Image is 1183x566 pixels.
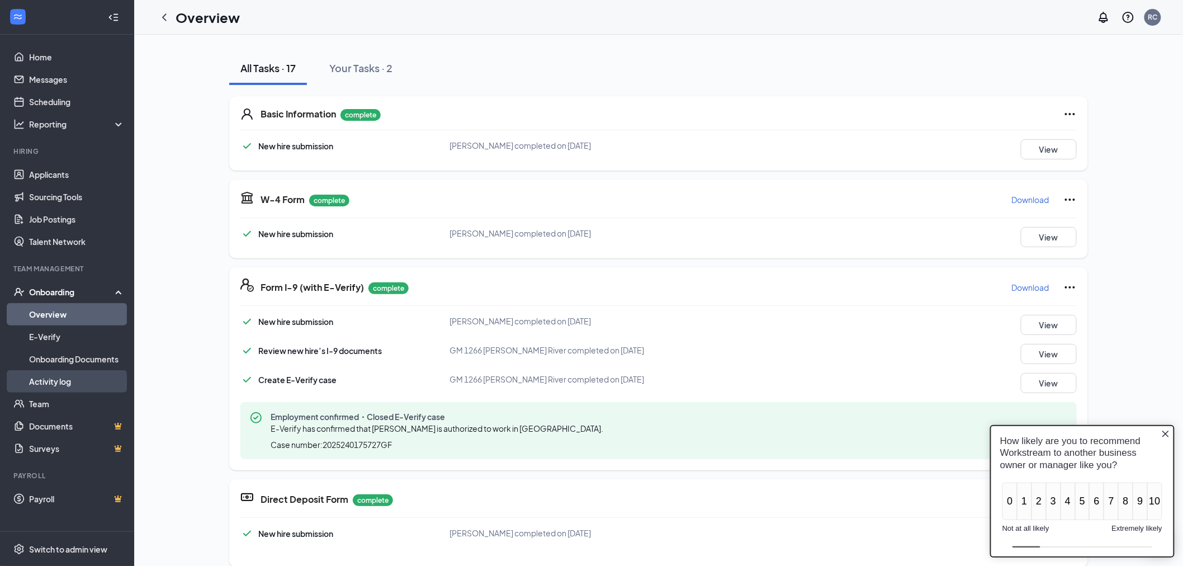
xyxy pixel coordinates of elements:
h5: Basic Information [261,108,336,120]
iframe: Sprig User Feedback Dialog [982,417,1183,566]
div: Reporting [29,119,125,130]
svg: Checkmark [240,315,254,328]
svg: CheckmarkCircle [249,411,263,424]
svg: UserCheck [13,286,25,298]
span: New hire submission [258,317,333,327]
div: Your Tasks · 2 [329,61,392,75]
div: Hiring [13,147,122,156]
a: Talent Network [29,230,125,253]
span: New hire submission [258,141,333,151]
p: complete [353,494,393,506]
span: [PERSON_NAME] completed on [DATE] [449,140,591,150]
div: RC [1148,12,1158,22]
span: Create E-Verify case [258,375,337,385]
a: Activity log [29,370,125,393]
a: Applicants [29,163,125,186]
a: Overview [29,303,125,326]
svg: QuestionInfo [1122,11,1135,24]
button: View [1021,344,1077,364]
a: Scheduling [29,91,125,113]
button: View [1021,227,1077,247]
button: View [1021,373,1077,393]
svg: Collapse [108,12,119,23]
a: Home [29,46,125,68]
svg: Checkmark [240,373,254,386]
svg: FormI9EVerifyIcon [240,279,254,292]
a: Team [29,393,125,415]
svg: Checkmark [240,344,254,357]
svg: Ellipses [1063,107,1077,121]
a: SurveysCrown [29,437,125,460]
div: Onboarding [29,286,115,298]
div: Switch to admin view [29,544,107,555]
svg: Notifications [1097,11,1110,24]
span: GM 1266 [PERSON_NAME] River completed on [DATE] [449,345,644,355]
span: [PERSON_NAME] completed on [DATE] [449,228,591,238]
svg: User [240,107,254,121]
div: Team Management [13,264,122,273]
span: Employment confirmed・Closed E-Verify case [271,411,608,422]
svg: ChevronLeft [158,11,171,24]
div: All Tasks · 17 [240,61,296,75]
p: complete [340,109,381,121]
a: E-Verify [29,326,125,348]
span: [PERSON_NAME] completed on [DATE] [449,528,591,538]
span: New hire submission [258,229,333,239]
a: DocumentsCrown [29,415,125,437]
p: Download [1012,194,1049,205]
h1: Overview [176,8,240,27]
div: Payroll [13,471,122,480]
a: Sourcing Tools [29,186,125,208]
p: complete [368,282,409,294]
span: Review new hire’s I-9 documents [258,346,382,356]
svg: Checkmark [240,527,254,540]
span: Case number: 2025240175727GF [271,439,392,450]
span: [PERSON_NAME] completed on [DATE] [449,316,591,326]
svg: TaxGovernmentIcon [240,191,254,204]
svg: Ellipses [1063,281,1077,294]
button: View [1021,315,1077,335]
svg: Checkmark [240,139,254,153]
button: View [1021,139,1077,159]
svg: Ellipses [1063,193,1077,206]
svg: WorkstreamLogo [12,11,23,22]
svg: DirectDepositIcon [240,490,254,504]
span: New hire submission [258,529,333,539]
span: GM 1266 [PERSON_NAME] River completed on [DATE] [449,374,644,384]
p: complete [309,195,349,206]
svg: Settings [13,544,25,555]
button: Download [1011,191,1050,209]
a: Messages [29,68,125,91]
svg: Checkmark [240,227,254,240]
span: E-Verify has confirmed that [PERSON_NAME] is authorized to work in [GEOGRAPHIC_DATA]. [271,423,603,433]
p: Download [1012,282,1049,293]
h5: Form I-9 (with E-Verify) [261,281,364,294]
button: Download [1011,279,1050,296]
h5: Direct Deposit Form [261,493,348,506]
a: PayrollCrown [29,488,125,510]
a: Job Postings [29,208,125,230]
svg: Analysis [13,119,25,130]
h5: W-4 Form [261,194,305,206]
a: Onboarding Documents [29,348,125,370]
